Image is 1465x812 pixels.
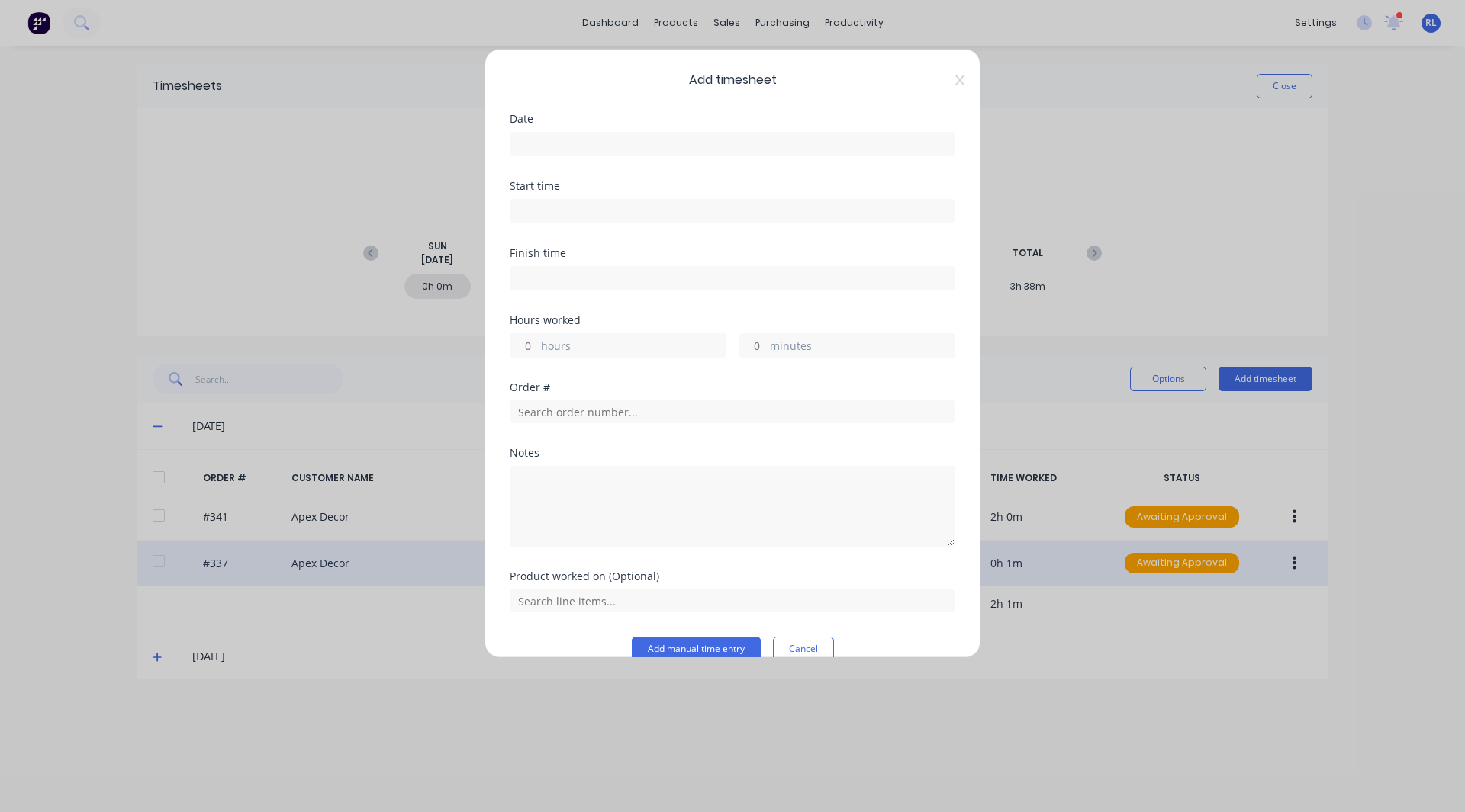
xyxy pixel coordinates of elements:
div: Hours worked [510,315,955,326]
input: Search line items... [510,589,955,612]
div: Date [510,114,955,124]
input: 0 [739,334,766,357]
div: Product worked on (Optional) [510,571,955,582]
div: Order # [510,382,955,393]
input: 0 [510,334,537,357]
label: minutes [770,338,955,357]
span: Add timesheet [510,71,955,89]
button: Cancel [773,637,834,661]
div: Notes [510,448,955,458]
input: Search order number... [510,400,955,423]
label: hours [541,338,726,357]
div: Start time [510,181,955,191]
div: Finish time [510,248,955,258]
button: Add manual time entry [632,637,761,661]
